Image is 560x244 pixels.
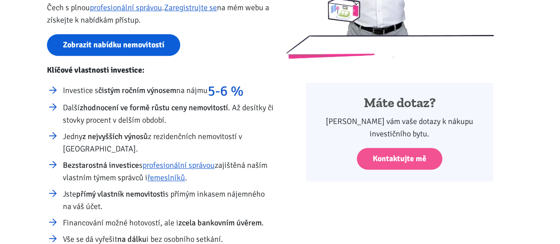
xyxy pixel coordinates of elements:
li: Jste s přímým inkasem nájemného na váš účet. [63,188,274,213]
a: řemeslníků [147,173,185,182]
li: Další . Až desítky či stovky procent v delším období. [63,101,274,126]
a: Zobrazit nabídku nemovitostí [47,34,180,56]
strong: čistým ročním výnosem [98,85,176,95]
strong: Bezstarostná investice [63,160,139,170]
strong: zhodnocení ve formě růstu ceny nemovitostí [80,103,228,112]
p: [PERSON_NAME] vám vaše dotazy k nákupu investičního bytu. [318,115,481,140]
a: profesionální správou [143,160,215,170]
strong: z nejvyšších výnosů [82,132,148,141]
a: Zaregistrujte se [164,3,217,12]
li: Financování možné hotovostí, ale i . [63,217,274,229]
li: s zajištěná naším vlastním týmem správců i . [63,159,274,184]
a: profesionální správou [90,3,162,12]
strong: zcela bankovním úvěrem [178,218,262,228]
li: Jedny z rezidenčních nemovitostí v [GEOGRAPHIC_DATA]. [63,130,274,155]
strong: přímý vlastník nemovitosti [76,189,165,199]
h4: Máte dotaz? [318,95,481,112]
li: Investice s na nájmu [63,84,274,97]
a: Kontaktujte mě [357,148,442,170]
strong: 5-6 % [208,82,243,100]
strong: na dálku [117,234,147,244]
p: Klíčové vlastnosti investice: [47,64,274,76]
